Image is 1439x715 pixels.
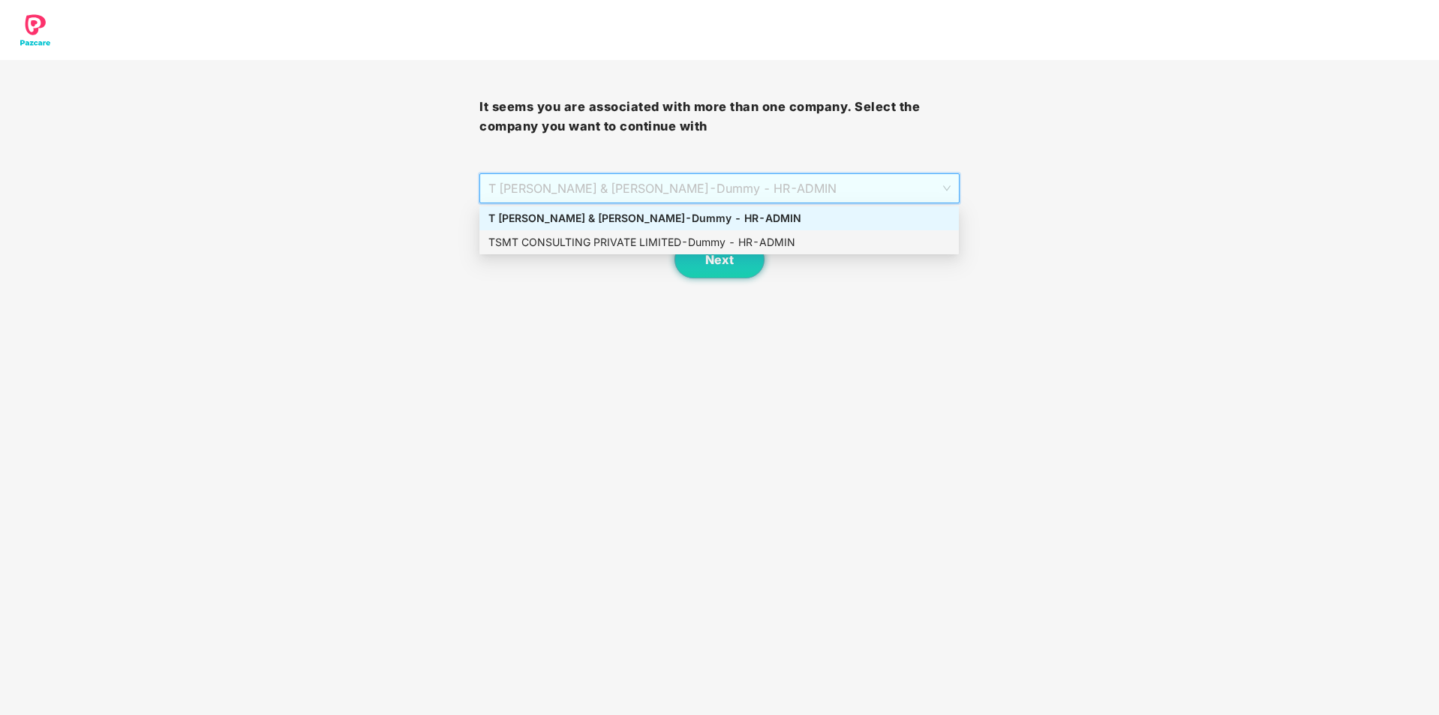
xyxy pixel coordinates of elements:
[488,174,950,203] span: T [PERSON_NAME] & [PERSON_NAME] - Dummy - HR - ADMIN
[705,253,734,267] span: Next
[488,210,950,227] div: T [PERSON_NAME] & [PERSON_NAME] - Dummy - HR - ADMIN
[674,241,765,278] button: Next
[479,98,959,136] h3: It seems you are associated with more than one company. Select the company you want to continue with
[488,234,950,251] div: TSMT CONSULTING PRIVATE LIMITED - Dummy - HR - ADMIN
